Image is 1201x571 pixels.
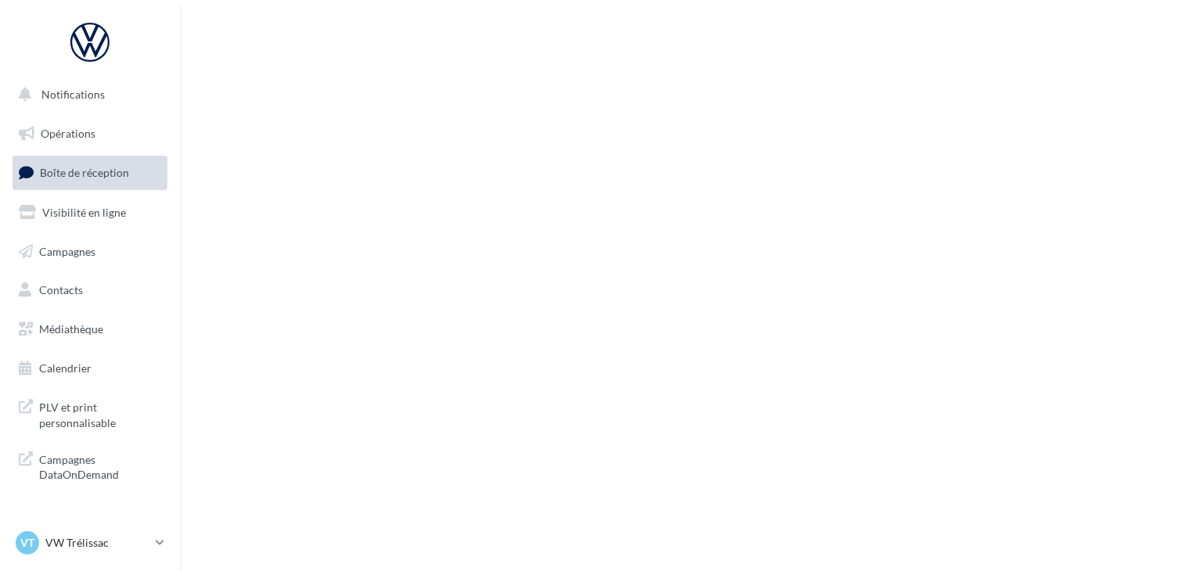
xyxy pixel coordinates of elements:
a: Visibilité en ligne [9,196,170,229]
p: VW Trélissac [45,535,149,551]
a: Campagnes [9,235,170,268]
a: Boîte de réception [9,156,170,189]
button: Notifications [9,78,164,111]
span: PLV et print personnalisable [39,397,161,430]
span: Médiathèque [39,322,103,336]
span: Calendrier [39,361,91,375]
a: Opérations [9,117,170,150]
span: Campagnes DataOnDemand [39,449,161,483]
span: Visibilité en ligne [42,206,126,219]
span: VT [20,535,34,551]
a: Calendrier [9,352,170,385]
a: Médiathèque [9,313,170,346]
span: Boîte de réception [40,166,129,179]
a: Contacts [9,274,170,307]
span: Opérations [41,127,95,140]
span: Notifications [41,88,105,101]
span: Campagnes [39,244,95,257]
span: Contacts [39,283,83,296]
a: VT VW Trélissac [13,528,167,558]
a: PLV et print personnalisable [9,390,170,436]
a: Campagnes DataOnDemand [9,443,170,489]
